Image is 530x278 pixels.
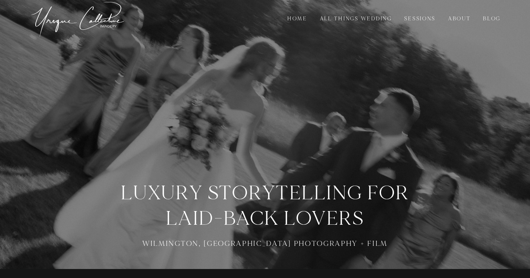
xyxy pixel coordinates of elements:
[316,14,396,23] a: All Things Wedding
[400,14,440,23] a: Sessions
[121,181,203,206] span: Luxury
[284,206,364,231] span: lovers
[479,14,505,23] a: Blog
[118,239,412,249] p: Wilmington, [GEOGRAPHIC_DATA] photography + Film
[166,206,279,231] span: laid-back
[444,14,475,23] a: About
[367,181,409,206] span: for
[208,181,363,206] span: storytelling
[283,14,312,23] a: Home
